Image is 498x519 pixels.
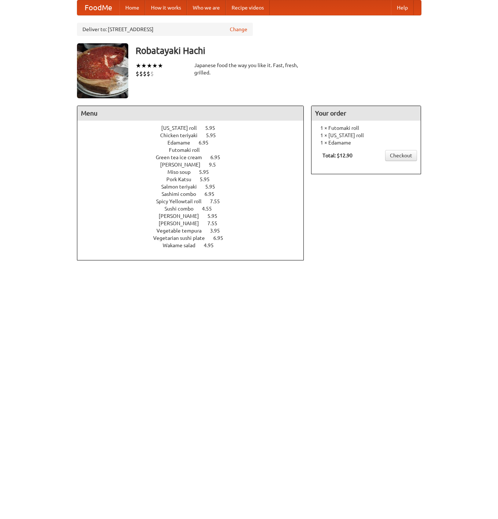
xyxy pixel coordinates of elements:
[315,132,417,139] li: 1 × [US_STATE] roll
[163,242,203,248] span: Wakame salad
[136,70,139,78] li: $
[167,140,222,146] a: Edamame 6.95
[160,132,205,138] span: Chicken teriyaki
[139,70,143,78] li: $
[166,176,223,182] a: Pork Katsu 5.95
[159,213,231,219] a: [PERSON_NAME] 5.95
[160,132,229,138] a: Chicken teriyaki 5.95
[147,62,152,70] li: ★
[143,70,147,78] li: $
[156,154,234,160] a: Green tea ice cream 6.95
[315,124,417,132] li: 1 × Futomaki roll
[159,213,206,219] span: [PERSON_NAME]
[156,228,209,234] span: Vegetable tempura
[150,70,154,78] li: $
[322,153,353,158] b: Total: $12.90
[141,62,147,70] li: ★
[226,0,270,15] a: Recipe videos
[161,125,204,131] span: [US_STATE] roll
[156,198,209,204] span: Spicy Yellowtail roll
[169,147,207,153] span: Futomaki roll
[156,154,209,160] span: Green tea ice cream
[77,0,119,15] a: FoodMe
[213,235,230,241] span: 6.95
[385,150,417,161] a: Checkout
[165,206,201,212] span: Sushi combo
[152,62,158,70] li: ★
[119,0,145,15] a: Home
[207,220,225,226] span: 7.55
[199,169,216,175] span: 5.95
[147,70,150,78] li: $
[204,191,222,197] span: 6.95
[77,106,304,121] h4: Menu
[161,125,229,131] a: [US_STATE] roll 5.95
[311,106,421,121] h4: Your order
[167,169,222,175] a: Miso soup 5.95
[187,0,226,15] a: Who we are
[204,242,221,248] span: 4.95
[315,139,417,146] li: 1 × Edamame
[161,184,204,190] span: Salmon teriyaki
[210,228,227,234] span: 3.95
[209,162,223,168] span: 9.5
[160,162,229,168] a: [PERSON_NAME] 9.5
[159,220,231,226] a: [PERSON_NAME] 7.55
[153,235,237,241] a: Vegetarian sushi plate 6.95
[169,147,221,153] a: Futomaki roll
[159,220,206,226] span: [PERSON_NAME]
[167,140,198,146] span: Edamame
[167,169,198,175] span: Miso soup
[210,154,228,160] span: 6.95
[210,198,227,204] span: 7.55
[200,176,217,182] span: 5.95
[163,242,227,248] a: Wakame salad 4.95
[153,235,212,241] span: Vegetarian sushi plate
[158,62,163,70] li: ★
[194,62,304,76] div: Japanese food the way you like it. Fast, fresh, grilled.
[162,191,203,197] span: Sashimi combo
[77,23,253,36] div: Deliver to: [STREET_ADDRESS]
[161,184,229,190] a: Salmon teriyaki 5.95
[136,43,421,58] h3: Robatayaki Hachi
[162,191,228,197] a: Sashimi combo 6.95
[205,184,222,190] span: 5.95
[77,43,128,98] img: angular.jpg
[160,162,208,168] span: [PERSON_NAME]
[145,0,187,15] a: How it works
[166,176,199,182] span: Pork Katsu
[206,132,223,138] span: 5.95
[391,0,414,15] a: Help
[136,62,141,70] li: ★
[202,206,219,212] span: 4.55
[156,198,233,204] a: Spicy Yellowtail roll 7.55
[165,206,225,212] a: Sushi combo 4.55
[205,125,222,131] span: 5.95
[230,26,247,33] a: Change
[207,213,225,219] span: 5.95
[156,228,233,234] a: Vegetable tempura 3.95
[199,140,216,146] span: 6.95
